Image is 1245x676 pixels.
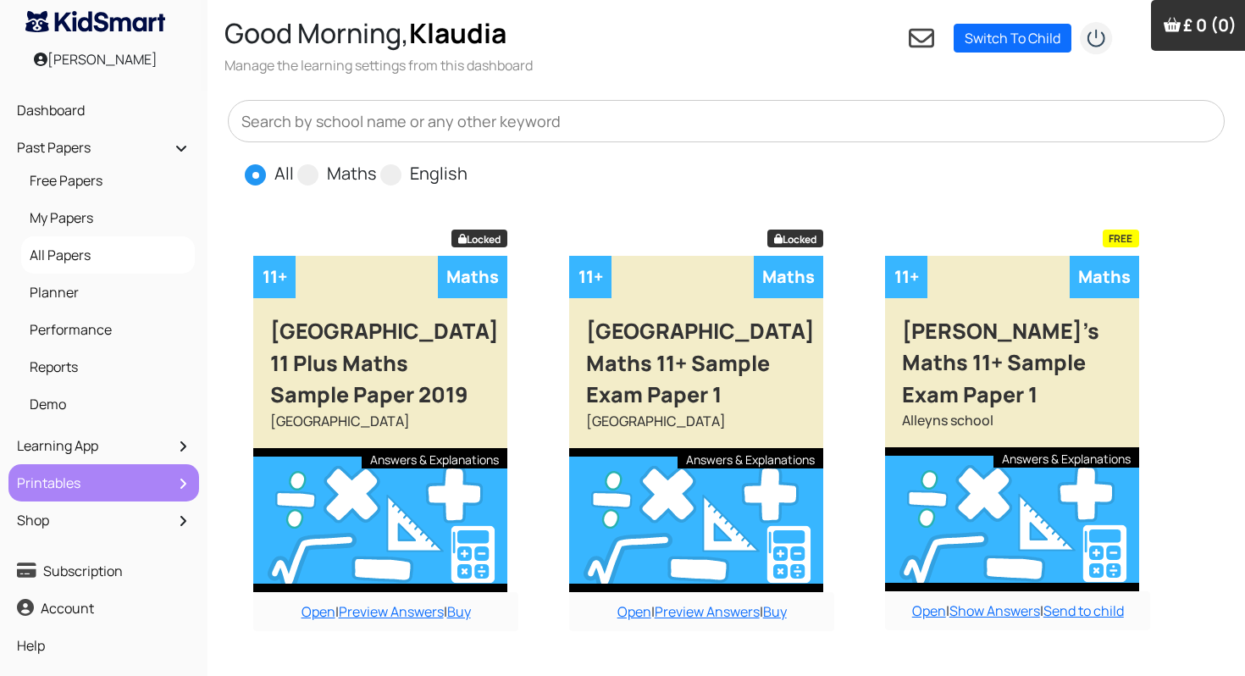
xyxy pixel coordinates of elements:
[1043,601,1124,620] a: Send to child
[25,278,191,307] a: Planner
[13,557,195,585] a: Subscription
[339,602,444,621] a: Preview Answers
[253,298,507,411] div: [GEOGRAPHIC_DATA] 11 Plus Maths Sample Paper 2019
[224,17,533,49] h2: Good Morning,
[655,602,760,621] a: Preview Answers
[13,468,195,497] a: Printables
[754,256,823,298] div: Maths
[1103,230,1140,247] span: FREE
[253,411,507,448] div: [GEOGRAPHIC_DATA]
[13,631,195,660] a: Help
[1183,14,1237,36] span: £ 0 (0)
[438,256,507,298] div: Maths
[569,256,611,298] div: 11+
[253,592,518,631] div: | |
[224,56,533,75] h3: Manage the learning settings from this dashboard
[569,298,823,411] div: [GEOGRAPHIC_DATA] Maths 11+ Sample Exam Paper 1
[253,256,296,298] div: 11+
[767,230,823,247] span: Locked
[954,24,1071,53] a: Switch To Child
[885,256,927,298] div: 11+
[327,161,377,186] label: Maths
[949,601,1040,620] a: Show Answers
[447,602,471,621] a: Buy
[25,11,166,32] img: KidSmart logo
[409,14,506,52] span: Klaudia
[763,602,787,621] a: Buy
[451,230,507,247] span: Locked
[1070,256,1139,298] div: Maths
[885,591,1150,630] div: | |
[25,390,191,418] a: Demo
[13,431,195,460] a: Learning App
[302,602,335,621] a: Open
[13,133,195,162] a: Past Papers
[13,594,195,623] a: Account
[25,241,191,269] a: All Papers
[569,592,834,631] div: | |
[362,448,507,468] div: Answers & Explanations
[13,506,195,535] a: Shop
[767,228,823,247] a: Click to buy
[1079,21,1113,55] img: logout2.png
[410,161,468,186] label: English
[678,448,823,468] div: Answers & Explanations
[25,315,191,344] a: Performance
[569,411,823,448] div: [GEOGRAPHIC_DATA]
[885,410,1139,447] div: Alleyns school
[451,228,507,247] a: Click to buy
[885,298,1139,411] div: [PERSON_NAME]'s Maths 11+ Sample Exam Paper 1
[13,96,195,125] a: Dashboard
[228,100,1225,142] input: Search by school name or any other keyword
[274,161,294,186] label: All
[993,447,1139,468] div: Answers & Explanations
[1164,16,1181,33] img: Your items in the shopping basket
[25,166,191,195] a: Free Papers
[617,602,651,621] a: Open
[912,601,946,620] a: Open
[25,203,191,232] a: My Papers
[25,352,191,381] a: Reports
